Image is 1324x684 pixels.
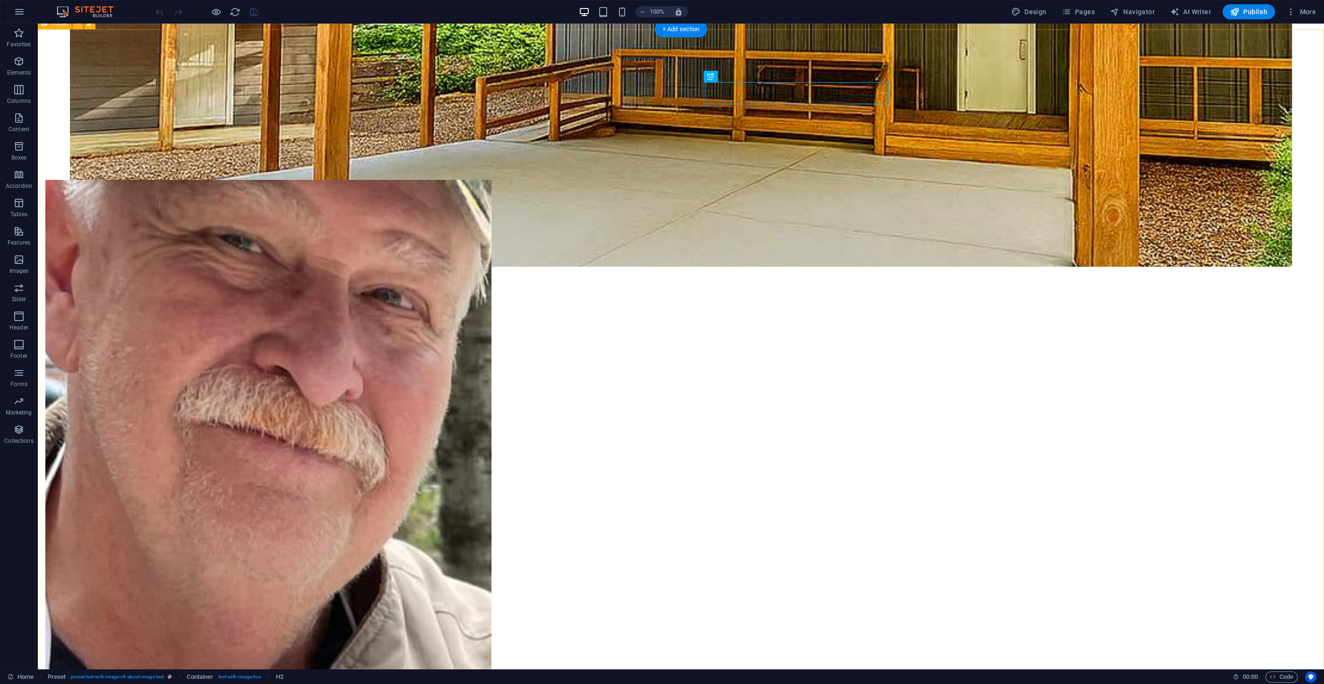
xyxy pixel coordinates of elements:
[655,21,707,37] div: + Add section
[168,674,172,679] i: This element is a customizable preset
[1007,4,1050,19] button: Design
[1110,7,1155,17] span: Navigator
[6,182,32,190] p: Accordion
[54,6,125,17] img: Editor Logo
[636,6,669,17] button: 100%
[1007,4,1050,19] div: Design (Ctrl+Alt+Y)
[7,41,31,48] p: Favorites
[10,211,27,218] p: Tables
[276,671,284,683] span: Click to select. Double-click to edit
[187,671,213,683] span: Click to select. Double-click to edit
[7,97,31,105] p: Columns
[12,296,26,303] p: Slider
[10,380,27,388] p: Forms
[1057,4,1098,19] button: Pages
[1282,4,1320,19] button: More
[1305,671,1316,683] button: Usercentrics
[48,671,66,683] span: Click to select. Double-click to edit
[1222,4,1275,19] button: Publish
[1265,671,1298,683] button: Code
[1243,671,1257,683] span: 00 00
[1249,673,1251,680] span: :
[229,6,241,17] button: reload
[9,324,28,331] p: Header
[8,671,34,683] a: Click to cancel selection. Double-click to open Pages
[1286,7,1316,17] span: More
[48,671,284,683] nav: breadcrumb
[1270,671,1293,683] span: Code
[217,671,261,683] span: . text-with-image-box
[1011,7,1047,17] span: Design
[230,7,241,17] i: Reload page
[650,6,665,17] h6: 100%
[6,409,32,416] p: Marketing
[9,126,29,133] p: Content
[9,267,29,275] p: Images
[8,239,30,246] p: Features
[4,437,33,445] p: Collections
[1230,7,1267,17] span: Publish
[1061,7,1094,17] span: Pages
[52,21,68,26] span: Preset
[674,8,683,16] i: On resize automatically adjust zoom level to fit chosen device.
[10,352,27,360] p: Footer
[1166,4,1215,19] button: AI Writer
[1106,4,1159,19] button: Navigator
[210,6,222,17] button: Click here to leave preview mode and continue editing
[1233,671,1258,683] h6: Session time
[7,69,31,76] p: Elements
[11,154,27,161] p: Boxes
[1170,7,1211,17] span: AI Writer
[69,671,164,683] span: . preset-text-with-image-v4-about-image-text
